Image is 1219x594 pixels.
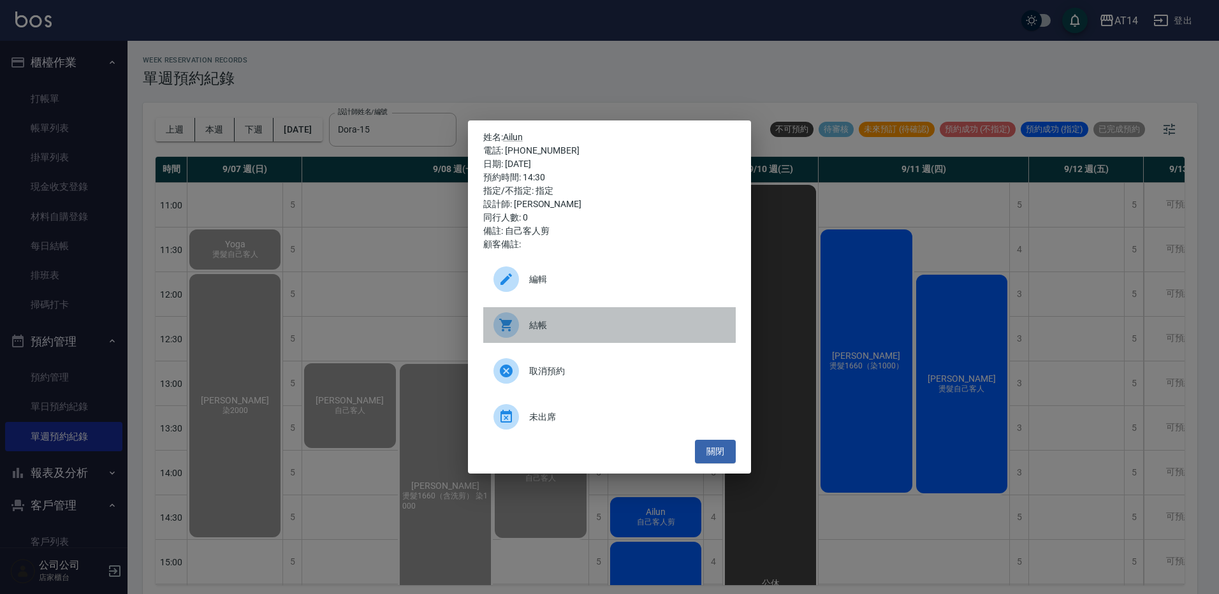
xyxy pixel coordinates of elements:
[483,261,736,297] div: 編輯
[483,307,736,343] div: 結帳
[483,307,736,353] a: 結帳
[483,131,736,144] p: 姓名:
[483,157,736,171] div: 日期: [DATE]
[483,211,736,224] div: 同行人數: 0
[483,184,736,198] div: 指定/不指定: 指定
[483,198,736,211] div: 設計師: [PERSON_NAME]
[503,132,523,142] a: Ailun
[483,171,736,184] div: 預約時間: 14:30
[695,440,736,463] button: 關閉
[483,399,736,435] div: 未出席
[483,224,736,238] div: 備註: 自己客人剪
[483,353,736,389] div: 取消預約
[529,410,726,424] span: 未出席
[529,273,726,286] span: 編輯
[529,319,726,332] span: 結帳
[483,238,736,251] div: 顧客備註:
[483,261,736,307] a: 編輯
[529,365,726,378] span: 取消預約
[483,144,736,157] div: 電話: [PHONE_NUMBER]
